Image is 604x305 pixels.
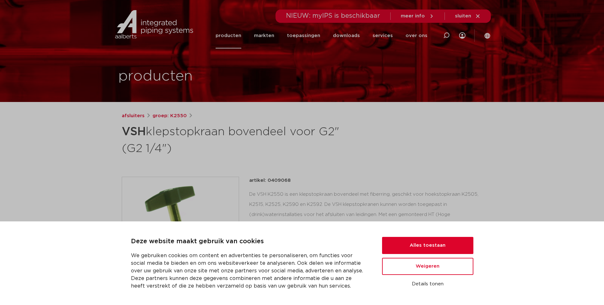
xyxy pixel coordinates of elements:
a: downloads [333,23,360,48]
p: artikel: 0409068 [249,177,291,184]
a: services [373,23,393,48]
a: afsluiters [122,112,145,120]
img: Product Image for VSH klepstopkraan bovendeel voor G2" (G2 1/4") [122,177,239,294]
h1: klepstopkraan bovendeel voor G2" (G2 1/4") [122,122,360,156]
div: De VSH K2550 is een klepstopkraan bovendeel met fiberring, geschikt voor hoekstopkraan K2505, K25... [249,189,483,230]
a: groep: K2550 [153,112,187,120]
a: over ons [406,23,427,48]
a: producten [216,23,241,48]
a: sluiten [455,13,481,19]
p: We gebruiken cookies om content en advertenties te personaliseren, om functies voor social media ... [131,252,367,290]
button: Alles toestaan [382,237,473,254]
a: meer info [401,13,434,19]
a: toepassingen [287,23,320,48]
button: Weigeren [382,258,473,275]
strong: VSH [122,126,146,137]
a: markten [254,23,274,48]
nav: Menu [216,23,427,48]
span: sluiten [455,14,471,18]
div: my IPS [459,23,465,48]
button: Details tonen [382,279,473,289]
p: Deze website maakt gebruik van cookies [131,237,367,247]
h1: producten [118,66,193,86]
span: meer info [401,14,425,18]
span: NIEUW: myIPS is beschikbaar [286,13,380,19]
